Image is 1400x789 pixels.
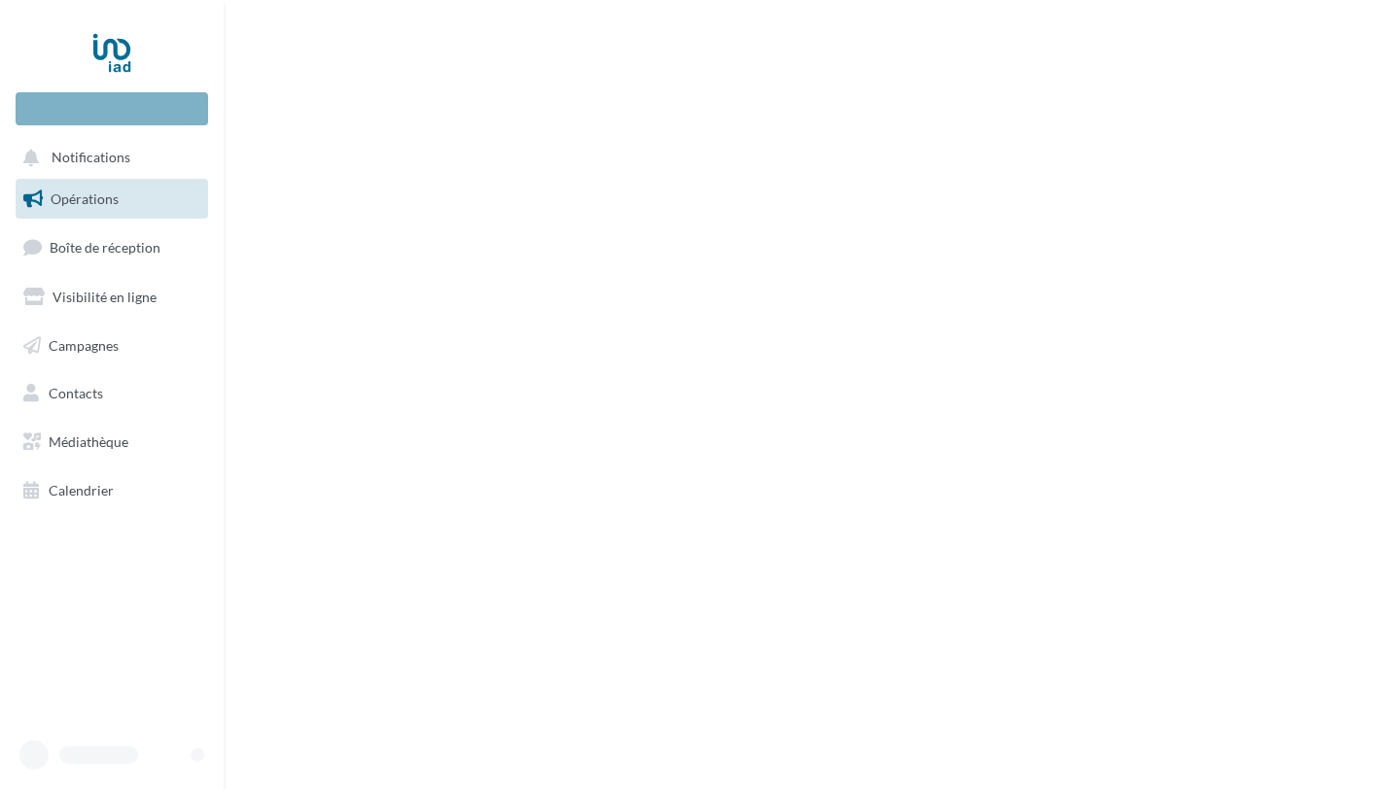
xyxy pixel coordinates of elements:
[49,385,103,401] span: Contacts
[52,289,157,305] span: Visibilité en ligne
[12,277,212,318] a: Visibilité en ligne
[12,470,212,511] a: Calendrier
[49,336,119,353] span: Campagnes
[12,226,212,268] a: Boîte de réception
[49,482,114,498] span: Calendrier
[12,373,212,414] a: Contacts
[12,422,212,463] a: Médiathèque
[52,150,130,166] span: Notifications
[12,326,212,366] a: Campagnes
[16,92,208,125] div: Nouvelle campagne
[51,190,119,207] span: Opérations
[12,179,212,220] a: Opérations
[50,239,160,256] span: Boîte de réception
[49,433,128,450] span: Médiathèque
